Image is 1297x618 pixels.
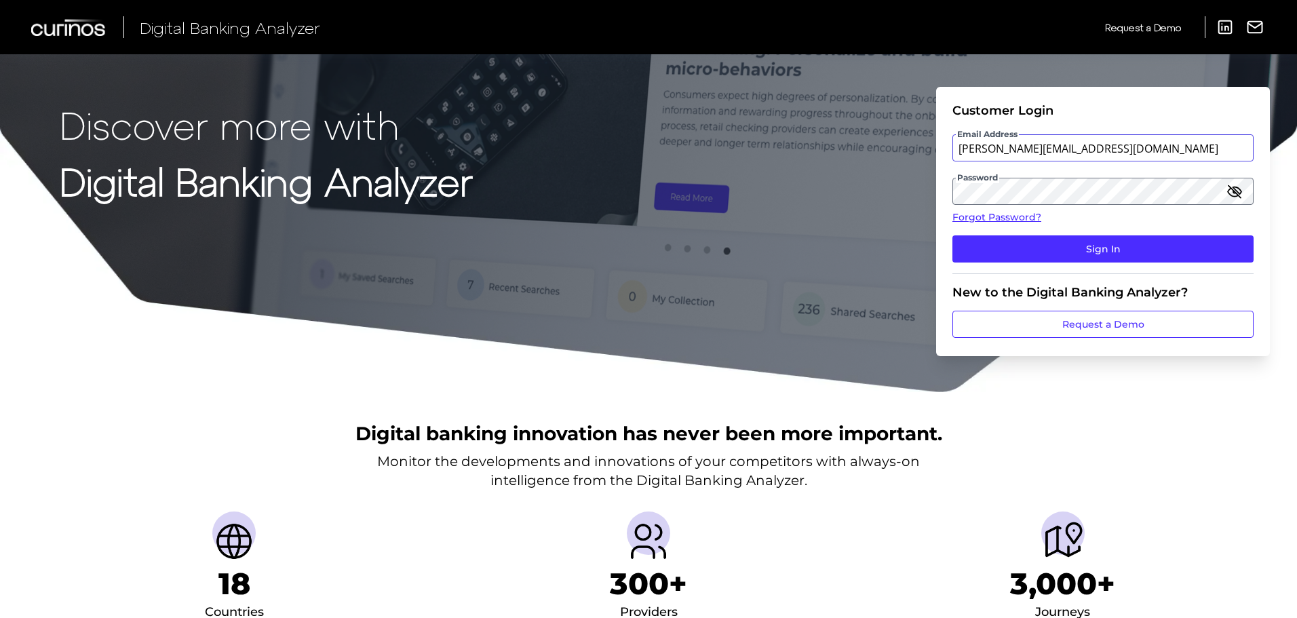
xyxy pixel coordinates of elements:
[31,19,107,36] img: Curinos
[952,235,1254,263] button: Sign In
[610,566,687,602] h1: 300+
[952,103,1254,118] div: Customer Login
[355,421,942,446] h2: Digital banking innovation has never been more important.
[60,158,473,204] strong: Digital Banking Analyzer
[952,311,1254,338] a: Request a Demo
[60,103,473,146] p: Discover more with
[627,520,670,563] img: Providers
[952,210,1254,225] a: Forgot Password?
[1105,16,1181,39] a: Request a Demo
[956,129,1019,140] span: Email Address
[377,452,920,490] p: Monitor the developments and innovations of your competitors with always-on intelligence from the...
[956,172,999,183] span: Password
[212,520,256,563] img: Countries
[218,566,250,602] h1: 18
[952,285,1254,300] div: New to the Digital Banking Analyzer?
[140,18,320,37] span: Digital Banking Analyzer
[1010,566,1115,602] h1: 3,000+
[1041,520,1085,563] img: Journeys
[1105,22,1181,33] span: Request a Demo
